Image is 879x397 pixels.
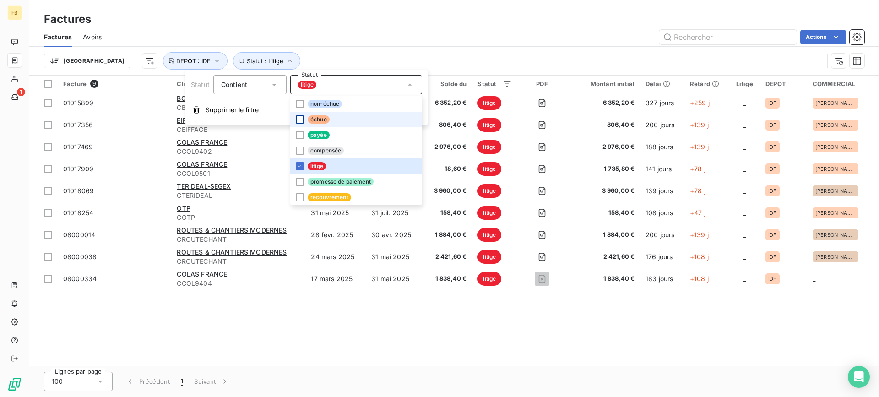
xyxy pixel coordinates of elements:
[768,188,776,194] span: IDF
[305,268,366,290] td: 17 mars 2025
[233,52,300,70] button: Statut : Litige
[63,209,93,217] span: 01018254
[191,81,210,88] span: Statut
[175,372,189,391] button: 1
[429,120,467,130] span: 806,40 €
[815,232,856,238] span: [PERSON_NAME]
[768,232,776,238] span: IDF
[572,252,635,261] span: 2 421,60 €
[572,186,635,196] span: 3 960,00 €
[572,164,635,174] span: 1 735,80 €
[572,208,635,218] span: 158,40 €
[815,188,856,194] span: [PERSON_NAME]
[176,57,211,65] span: DEPOT : IDF
[690,80,724,87] div: Retard
[366,202,423,224] td: 31 juil. 2025
[429,80,467,87] div: Solde dû
[366,268,423,290] td: 31 mai 2025
[815,166,856,172] span: [PERSON_NAME]
[640,224,684,246] td: 200 jours
[177,270,227,278] span: COLAS FRANCE
[177,191,300,200] span: CTERIDEAL
[177,182,231,190] span: TERIDEAL-SEGEX
[308,147,344,155] span: compensée
[477,162,501,176] span: litige
[177,213,300,222] span: COTP
[640,180,684,202] td: 139 jours
[768,122,776,128] span: IDF
[177,125,300,134] span: CEIFFAGE
[640,246,684,268] td: 176 jours
[768,144,776,150] span: IDF
[800,30,846,44] button: Actions
[181,377,183,386] span: 1
[815,254,856,260] span: [PERSON_NAME]
[477,250,501,264] span: litige
[572,120,635,130] span: 806,40 €
[63,187,94,195] span: 01018069
[429,164,467,174] span: 18,60 €
[572,274,635,283] span: 1 838,40 €
[308,193,351,201] span: recouvrement
[429,230,467,239] span: 1 884,00 €
[743,231,746,239] span: _
[247,57,283,65] span: Statut : Litige
[63,143,93,151] span: 01017469
[768,100,776,106] span: IDF
[690,165,705,173] span: +78 j
[305,246,366,268] td: 24 mars 2025
[690,231,709,239] span: +139 j
[690,187,705,195] span: +78 j
[743,253,746,261] span: _
[572,142,635,152] span: 2 976,00 €
[815,100,856,106] span: [PERSON_NAME]
[477,184,501,198] span: litige
[429,186,467,196] span: 3 960,00 €
[63,165,93,173] span: 01017909
[177,94,278,102] span: BOUYGUES BATIMENT IDF S27X
[177,160,227,168] span: COLAS FRANCE
[735,80,755,87] div: Litige
[177,138,227,146] span: COLAS FRANCE
[308,162,326,170] span: litige
[743,121,746,129] span: _
[640,268,684,290] td: 183 jours
[63,231,95,239] span: 08000014
[646,80,679,87] div: Délai
[813,80,874,87] div: COMMERCIAL
[768,254,776,260] span: IDF
[185,100,428,120] button: Supprimer le filtre
[768,210,776,216] span: IDF
[690,209,705,217] span: +47 j
[120,372,175,391] button: Précédent
[63,121,93,129] span: 01017356
[177,147,300,156] span: CCOL9402
[63,275,97,283] span: 08000334
[768,166,776,172] span: IDF
[429,208,467,218] span: 158,40 €
[848,366,870,388] div: Open Intercom Messenger
[429,274,467,283] span: 1 838,40 €
[177,80,300,87] div: Client
[177,169,300,178] span: CCOL9501
[366,246,423,268] td: 31 mai 2025
[44,54,130,68] button: [GEOGRAPHIC_DATA]
[477,272,501,286] span: litige
[177,279,300,288] span: CCOL9404
[298,81,316,89] span: litige
[308,178,374,186] span: promesse de paiement
[743,99,746,107] span: _
[206,105,259,114] span: Supprimer le filtre
[177,226,287,234] span: ROUTES & CHANTIERS MODERNES
[743,187,746,195] span: _
[63,99,93,107] span: 01015899
[523,80,561,87] div: PDF
[690,99,710,107] span: +259 j
[640,114,684,136] td: 200 jours
[477,228,501,242] span: litige
[305,224,366,246] td: 28 févr. 2025
[177,116,242,124] span: EIFFAGE GENIE CIVIL
[572,230,635,239] span: 1 884,00 €
[572,80,635,87] div: Montant initial
[83,33,102,42] span: Avoirs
